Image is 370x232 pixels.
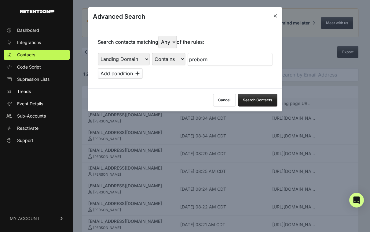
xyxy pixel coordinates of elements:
a: Supression Lists [4,74,70,84]
span: Reactivate [17,125,38,131]
span: Contacts [17,52,35,58]
a: Integrations [4,38,70,47]
a: MY ACCOUNT [4,209,70,228]
div: Open Intercom Messenger [349,193,364,208]
span: Support [17,137,33,144]
span: Supression Lists [17,76,49,82]
span: Integrations [17,39,41,46]
a: Support [4,136,70,145]
p: Search contacts matching of the rules: [98,36,204,48]
span: Event Details [17,101,43,107]
button: Search Contacts [238,94,277,107]
a: Event Details [4,99,70,109]
a: Code Script [4,62,70,72]
button: Add condition [98,68,142,79]
a: Contacts [4,50,70,60]
img: Retention.com [20,10,54,13]
span: Trends [17,88,31,95]
a: Dashboard [4,25,70,35]
a: Trends [4,87,70,96]
span: Sub-Accounts [17,113,46,119]
h3: Advanced Search [93,12,145,21]
button: Cancel [213,94,236,107]
span: Code Script [17,64,41,70]
a: Sub-Accounts [4,111,70,121]
span: Dashboard [17,27,39,33]
a: Reactivate [4,123,70,133]
span: MY ACCOUNT [10,215,40,222]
